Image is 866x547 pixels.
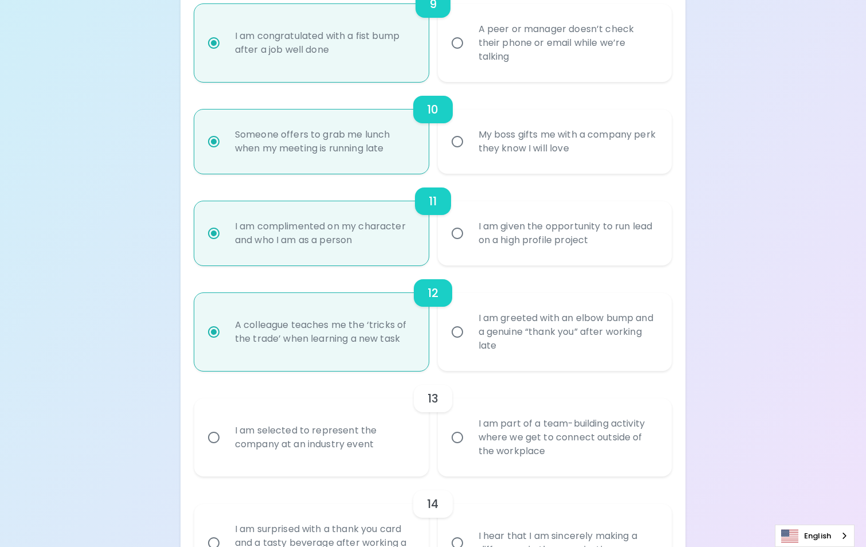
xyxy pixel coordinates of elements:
[226,304,422,360] div: A colleague teaches me the ‘tricks of the trade’ when learning a new task
[469,298,666,366] div: I am greeted with an elbow bump and a genuine “thank you” after working late
[226,114,422,169] div: Someone offers to grab me lunch when my meeting is running late
[226,15,422,71] div: I am congratulated with a fist bump after a job well done
[427,495,438,513] h6: 14
[428,284,438,302] h6: 12
[775,525,855,547] div: Language
[428,389,438,408] h6: 13
[194,174,672,265] div: choice-group-check
[469,9,666,77] div: A peer or manager doesn’t check their phone or email while we’re talking
[469,206,666,261] div: I am given the opportunity to run lead on a high profile project
[469,114,666,169] div: My boss gifts me with a company perk they know I will love
[194,82,672,174] div: choice-group-check
[194,371,672,476] div: choice-group-check
[226,410,422,465] div: I am selected to represent the company at an industry event
[775,525,855,547] aside: Language selected: English
[429,192,437,210] h6: 11
[427,100,438,119] h6: 10
[194,265,672,371] div: choice-group-check
[469,403,666,472] div: I am part of a team-building activity where we get to connect outside of the workplace
[775,525,854,546] a: English
[226,206,422,261] div: I am complimented on my character and who I am as a person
